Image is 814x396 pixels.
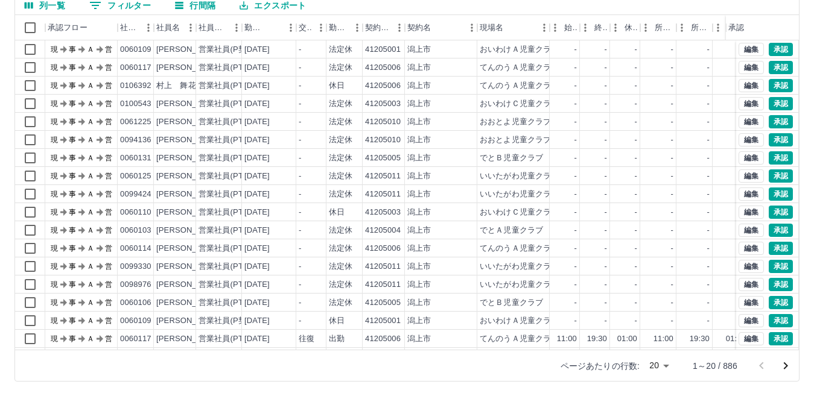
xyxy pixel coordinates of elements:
[707,44,710,55] div: -
[769,43,793,56] button: 承認
[199,189,262,200] div: 営業社員(PT契約)
[635,225,637,236] div: -
[244,225,270,236] div: [DATE]
[326,15,363,40] div: 勤務区分
[739,133,764,146] button: 編集
[635,134,637,146] div: -
[407,189,431,200] div: 潟上市
[69,244,76,253] text: 事
[574,243,577,254] div: -
[199,243,262,254] div: 営業社員(PT契約)
[299,207,301,218] div: -
[51,118,58,126] text: 現
[635,44,637,55] div: -
[120,261,151,272] div: 0099330
[635,243,637,254] div: -
[769,278,793,291] button: 承認
[739,115,764,128] button: 編集
[769,169,793,183] button: 承認
[87,99,94,108] text: Ａ
[574,98,577,110] div: -
[707,80,710,92] div: -
[480,225,543,236] div: でとＡ児童クラブ
[105,118,112,126] text: 営
[739,260,764,273] button: 編集
[605,80,607,92] div: -
[199,134,262,146] div: 営業社員(PT契約)
[365,80,401,92] div: 41205006
[635,189,637,200] div: -
[329,134,352,146] div: 法定休
[405,15,477,40] div: 契約名
[329,15,348,40] div: 勤務区分
[199,225,262,236] div: 営業社員(PT契約)
[635,80,637,92] div: -
[407,243,431,254] div: 潟上市
[105,226,112,234] text: 営
[105,99,112,108] text: 営
[199,116,262,128] div: 営業社員(PT契約)
[707,243,710,254] div: -
[707,152,710,164] div: -
[605,189,607,200] div: -
[156,171,222,182] div: [PERSON_NAME]
[282,19,300,37] button: メニュー
[407,116,431,128] div: 潟上市
[199,98,262,110] div: 営業社員(PT契約)
[574,116,577,128] div: -
[605,116,607,128] div: -
[707,134,710,146] div: -
[329,98,352,110] div: 法定休
[45,15,118,40] div: 承認フロー
[156,80,196,92] div: 村上 舞花
[739,224,764,237] button: 編集
[365,134,401,146] div: 41205010
[365,152,401,164] div: 41205005
[69,154,76,162] text: 事
[769,260,793,273] button: 承認
[739,242,764,255] button: 編集
[574,207,577,218] div: -
[182,19,200,37] button: メニュー
[365,116,401,128] div: 41205010
[365,171,401,182] div: 41205011
[51,190,58,198] text: 現
[605,225,607,236] div: -
[51,244,58,253] text: 現
[739,61,764,74] button: 編集
[156,98,222,110] div: [PERSON_NAME]
[105,45,112,54] text: 営
[299,116,301,128] div: -
[299,98,301,110] div: -
[156,134,222,146] div: [PERSON_NAME]
[244,189,270,200] div: [DATE]
[329,207,345,218] div: 休日
[480,80,559,92] div: てんのうＡ児童クラブ
[671,225,673,236] div: -
[120,171,151,182] div: 0060125
[574,62,577,74] div: -
[105,63,112,72] text: 営
[605,207,607,218] div: -
[199,207,262,218] div: 営業社員(PT契約)
[329,243,352,254] div: 法定休
[69,45,76,54] text: 事
[480,134,551,146] div: おおとよ児童クラブ
[605,152,607,164] div: -
[196,15,242,40] div: 社員区分
[120,243,151,254] div: 0060114
[244,152,270,164] div: [DATE]
[329,189,352,200] div: 法定休
[407,152,431,164] div: 潟上市
[199,171,262,182] div: 営業社員(PT契約)
[635,116,637,128] div: -
[120,225,151,236] div: 0060103
[580,15,610,40] div: 終業
[480,15,503,40] div: 現場名
[120,80,151,92] div: 0106392
[574,44,577,55] div: -
[244,134,270,146] div: [DATE]
[407,171,431,182] div: 潟上市
[574,152,577,164] div: -
[728,15,744,40] div: 承認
